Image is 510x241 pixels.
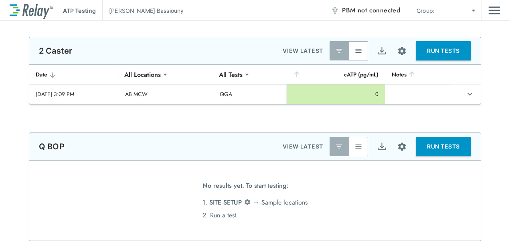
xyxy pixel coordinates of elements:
[391,40,413,62] button: Site setup
[331,6,339,14] img: Offline Icon
[293,70,378,79] div: cATP (pg/mL)
[377,46,387,56] img: Export Icon
[39,142,65,151] p: Q BOP
[372,41,391,60] button: Export
[397,142,407,152] img: Settings Icon
[335,143,343,151] img: Latest
[463,87,477,101] button: expand row
[293,90,378,98] div: 0
[63,6,96,15] p: ATP Testing
[202,196,308,209] li: 1. → Sample locations
[417,6,435,15] p: Group:
[36,90,112,98] div: [DATE] 3:09 PM
[283,142,323,151] p: VIEW LATEST
[213,66,248,82] div: All Tests
[354,143,362,151] img: View All
[397,46,407,56] img: Settings Icon
[377,142,387,152] img: Export Icon
[488,3,500,18] button: Main menu
[109,6,184,15] p: [PERSON_NAME] Bassiouny
[283,46,323,56] p: VIEW LATEST
[39,46,72,56] p: 2 Caster
[416,41,471,60] button: RUN TESTS
[392,70,443,79] div: Notes
[358,6,400,15] span: not connected
[244,199,251,206] img: Settings Icon
[119,66,166,82] div: All Locations
[202,209,308,222] li: 2. Run a test
[29,65,481,104] table: sticky table
[29,65,119,84] th: Date
[488,3,500,18] img: Drawer Icon
[10,2,53,19] img: LuminUltra Relay
[335,47,343,55] img: Latest
[209,198,242,207] span: SITE SETUP
[391,136,413,157] button: Site setup
[119,84,213,104] td: AB MCW
[354,47,362,55] img: View All
[328,2,403,18] button: PBM not connected
[416,137,471,156] button: RUN TESTS
[342,5,400,16] span: PBM
[213,84,286,104] td: QGA
[372,137,391,156] button: Export
[202,179,288,196] span: No results yet. To start testing:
